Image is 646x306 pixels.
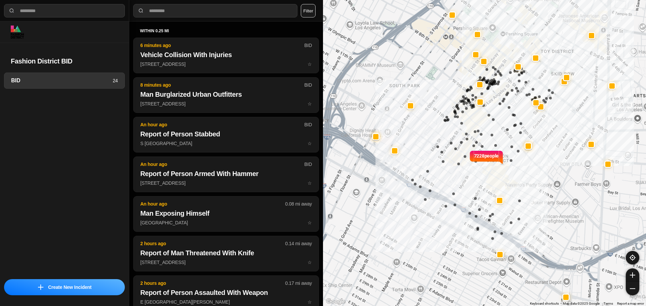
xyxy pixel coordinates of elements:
[626,268,639,282] button: zoom-in
[140,129,312,139] h2: Report of Person Stabbed
[48,284,92,291] p: Create New Incident
[325,297,347,306] img: Google
[133,38,319,73] button: 6 minutes agoBIDVehicle Collision With Injuries[STREET_ADDRESS]star
[11,26,24,39] img: logo
[113,77,118,84] p: 24
[308,101,312,106] span: star
[308,61,312,67] span: star
[626,282,639,295] button: zoom-out
[140,259,312,266] p: [STREET_ADDRESS]
[133,196,319,232] button: An hour ago0.08 mi awayMan Exposing Himself[GEOGRAPHIC_DATA]star
[285,240,312,247] p: 0.14 mi away
[140,50,312,59] h2: Vehicle Collision With Injuries
[140,219,312,226] p: [GEOGRAPHIC_DATA]
[308,220,312,225] span: star
[308,260,312,265] span: star
[133,180,319,186] a: An hour agoBIDReport of Person Armed With Hammer[STREET_ADDRESS]star
[140,61,312,68] p: [STREET_ADDRESS]
[140,180,312,186] p: [STREET_ADDRESS]
[133,299,319,305] a: 2 hours ago0.17 mi awayReport of Person Assaulted With WeaponE [GEOGRAPHIC_DATA][PERSON_NAME]star
[133,117,319,152] button: An hour agoBIDReport of Person StabbedS [GEOGRAPHIC_DATA]star
[630,272,635,278] img: zoom-in
[499,150,504,165] img: notch
[308,299,312,305] span: star
[308,141,312,146] span: star
[630,255,636,261] img: recenter
[285,201,312,207] p: 0.08 mi away
[140,209,312,218] h2: Man Exposing Himself
[530,301,559,306] button: Keyboard shortcuts
[11,77,113,85] h3: BID
[133,259,319,265] a: 2 hours ago0.14 mi awayReport of Man Threatened With Knife[STREET_ADDRESS]star
[133,140,319,146] a: An hour agoBIDReport of Person StabbedS [GEOGRAPHIC_DATA]star
[140,288,312,297] h2: Report of Person Assaulted With Weapon
[140,90,312,99] h2: Man Burglarized Urban Outfitters
[304,82,312,88] p: BID
[140,121,304,128] p: An hour ago
[304,121,312,128] p: BID
[4,73,125,89] a: BID24
[133,236,319,271] button: 2 hours ago0.14 mi awayReport of Man Threatened With Knife[STREET_ADDRESS]star
[308,180,312,186] span: star
[133,157,319,192] button: An hour agoBIDReport of Person Armed With Hammer[STREET_ADDRESS]star
[140,42,304,49] p: 6 minutes ago
[140,140,312,147] p: S [GEOGRAPHIC_DATA]
[140,28,312,34] h5: within 0.25 mi
[138,7,144,14] img: search
[140,82,304,88] p: 8 minutes ago
[140,280,285,287] p: 2 hours ago
[133,77,319,113] button: 8 minutes agoBIDMan Burglarized Urban Outfitters[STREET_ADDRESS]star
[563,302,600,305] span: Map data ©2025 Google
[133,220,319,225] a: An hour ago0.08 mi awayMan Exposing Himself[GEOGRAPHIC_DATA]star
[474,152,499,167] p: 7228 people
[140,161,304,168] p: An hour ago
[301,4,316,17] button: Filter
[140,248,312,258] h2: Report of Man Threatened With Knife
[604,302,613,305] a: Terms (opens in new tab)
[626,251,639,264] button: recenter
[140,100,312,107] p: [STREET_ADDRESS]
[140,240,285,247] p: 2 hours ago
[38,285,43,290] img: icon
[140,201,285,207] p: An hour ago
[630,286,635,291] img: zoom-out
[140,169,312,178] h2: Report of Person Armed With Hammer
[304,42,312,49] p: BID
[140,299,312,305] p: E [GEOGRAPHIC_DATA][PERSON_NAME]
[285,280,312,287] p: 0.17 mi away
[469,150,474,165] img: notch
[133,101,319,106] a: 8 minutes agoBIDMan Burglarized Urban Outfitters[STREET_ADDRESS]star
[304,161,312,168] p: BID
[325,297,347,306] a: Open this area in Google Maps (opens a new window)
[617,302,644,305] a: Report a map error
[11,56,118,66] h2: Fashion District BID
[8,7,15,14] img: search
[4,279,125,295] button: iconCreate New Incident
[133,61,319,67] a: 6 minutes agoBIDVehicle Collision With Injuries[STREET_ADDRESS]star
